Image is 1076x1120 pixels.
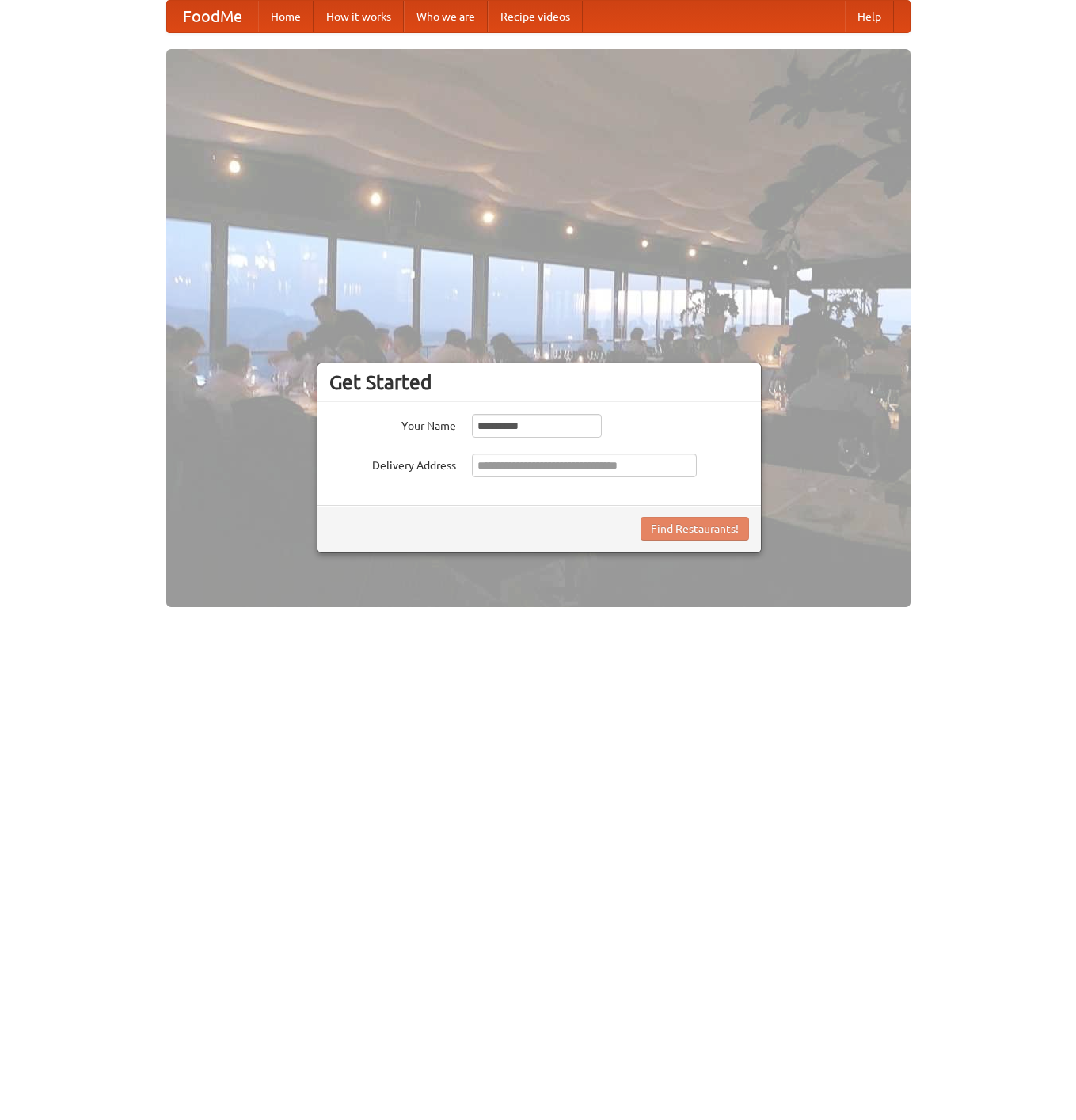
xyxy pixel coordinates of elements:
[329,454,456,473] label: Delivery Address
[314,1,404,32] a: How it works
[329,370,749,394] h3: Get Started
[641,517,749,541] button: Find Restaurants!
[404,1,488,32] a: Who we are
[845,1,894,32] a: Help
[329,414,456,434] label: Your Name
[167,1,258,32] a: FoodMe
[258,1,314,32] a: Home
[488,1,583,32] a: Recipe videos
